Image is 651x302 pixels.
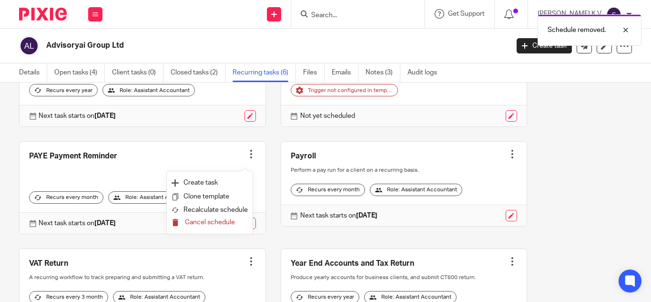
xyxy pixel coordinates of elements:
a: Details [19,63,47,82]
h2: Advisoryai Group Ltd [46,41,411,51]
a: Create task [517,38,572,53]
div: Recurs every month [291,184,365,196]
div: Role: Assistant Accountant [102,84,195,96]
a: Client tasks (0) [112,63,163,82]
strong: [DATE] [356,212,377,219]
p: Next task starts on [39,219,116,228]
img: svg%3E [606,7,621,22]
img: svg%3E [19,36,39,56]
strong: [DATE] [94,220,116,227]
button: Recalculate schedule [172,204,248,217]
input: Search [310,11,396,20]
a: Recurring tasks (6) [233,63,296,82]
div: Trigger not configured in template [291,84,398,96]
p: Schedule removed. [548,25,606,35]
p: Next task starts on [39,111,116,121]
img: Pixie [19,8,67,21]
div: Recurs every month [29,191,103,204]
a: Create task [172,176,248,190]
a: Closed tasks (2) [171,63,225,82]
a: Notes (3) [366,63,400,82]
a: Files [303,63,325,82]
button: Cancel schedule [172,217,248,229]
a: Clone template [172,190,248,204]
strong: [DATE] [94,113,116,119]
p: Not yet scheduled [300,111,355,121]
p: Next task starts on [300,211,377,220]
a: Open tasks (4) [54,63,105,82]
a: Emails [332,63,358,82]
div: Role: Assistant Accountant [108,191,201,204]
a: Audit logs [407,63,444,82]
span: Cancel schedule [185,219,235,226]
div: Recurs every year [29,84,98,96]
div: Role: Assistant Accountant [370,184,462,196]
